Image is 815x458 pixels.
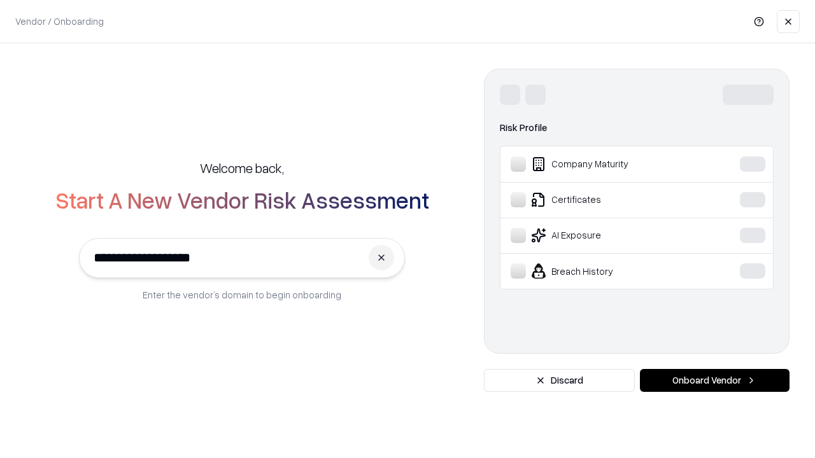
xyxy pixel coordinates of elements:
p: Enter the vendor’s domain to begin onboarding [143,288,341,302]
div: Company Maturity [511,156,701,172]
button: Discard [484,369,635,392]
div: Breach History [511,263,701,279]
h5: Welcome back, [200,159,284,177]
button: Onboard Vendor [640,369,790,392]
div: Risk Profile [500,120,774,135]
h2: Start A New Vendor Risk Assessment [55,187,429,212]
div: AI Exposure [511,228,701,243]
p: Vendor / Onboarding [15,15,104,28]
div: Certificates [511,192,701,207]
